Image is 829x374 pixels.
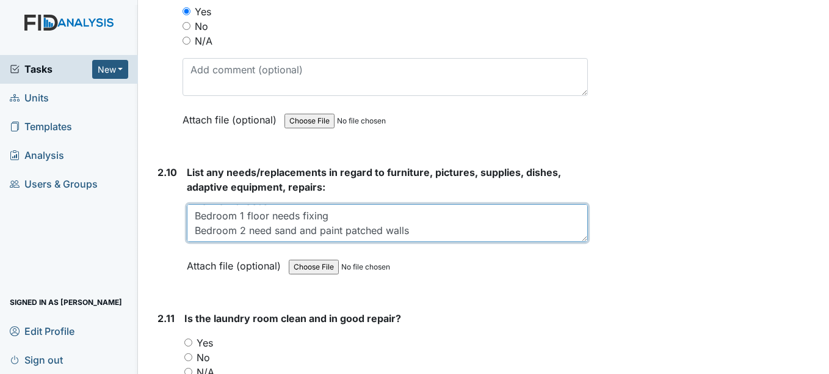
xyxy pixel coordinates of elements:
label: N/A [195,34,212,48]
span: Edit Profile [10,321,74,340]
span: List any needs/replacements in regard to furniture, pictures, supplies, dishes, adaptive equipmen... [187,166,561,193]
input: Yes [183,7,190,15]
span: Analysis [10,146,64,165]
span: Signed in as [PERSON_NAME] [10,293,122,312]
span: Is the laundry room clean and in good repair? [184,312,401,324]
span: Templates [10,117,72,136]
a: Tasks [10,62,92,76]
input: Yes [184,339,192,346]
button: New [92,60,129,79]
input: N/A [183,37,190,45]
input: No [183,22,190,30]
label: Yes [195,4,211,19]
span: Units [10,89,49,108]
label: No [195,19,208,34]
span: Sign out [10,350,63,369]
label: 2.10 [157,165,177,180]
label: Attach file (optional) [183,106,281,127]
label: Yes [197,335,213,350]
label: 2.11 [157,311,175,326]
label: No [197,350,210,365]
span: Users & Groups [10,175,98,194]
input: No [184,353,192,361]
label: Attach file (optional) [187,252,286,273]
